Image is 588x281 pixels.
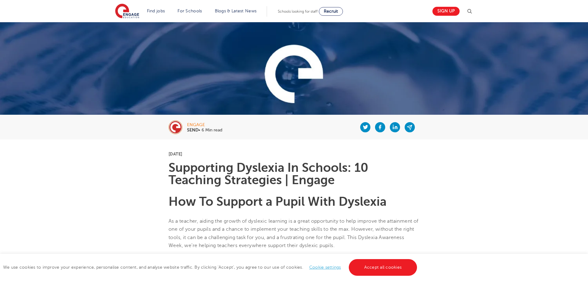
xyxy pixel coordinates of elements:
div: engage [187,123,222,127]
a: Accept all cookies [349,259,417,276]
b: How To Support a Pupil With Dyslexia [169,195,386,209]
a: Cookie settings [309,265,341,270]
b: SEND [187,128,198,132]
p: • 6 Min read [187,128,222,132]
span: We use cookies to improve your experience, personalise content, and analyse website traffic. By c... [3,265,419,270]
h1: Supporting Dyslexia In Schools: 10 Teaching Strategies | Engage [169,162,419,186]
span: As a teacher, aiding the growth of dyslexic learning is a great opportunity to help improve the a... [169,218,419,248]
a: Blogs & Latest News [215,9,257,13]
img: Engage Education [115,4,139,19]
a: Sign up [432,7,460,16]
span: Schools looking for staff [278,9,318,14]
a: Find jobs [147,9,165,13]
a: For Schools [177,9,202,13]
a: Recruit [319,7,343,16]
p: [DATE] [169,152,419,156]
span: Recruit [324,9,338,14]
